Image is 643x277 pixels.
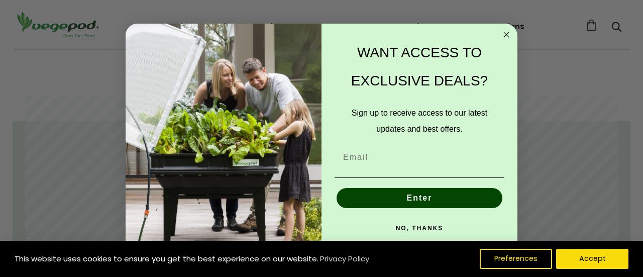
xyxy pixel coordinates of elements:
button: Accept [556,249,628,269]
span: This website uses cookies to ensure you get the best experience on our website. [15,253,318,264]
img: e9d03583-1bb1-490f-ad29-36751b3212ff.jpeg [126,24,321,253]
button: Preferences [480,249,552,269]
button: Enter [337,188,502,208]
a: Privacy Policy (opens in a new tab) [318,250,371,268]
span: Sign up to receive access to our latest updates and best offers. [352,109,487,133]
button: Close dialog [500,29,512,41]
span: WANT ACCESS TO EXCLUSIVE DEALS? [351,45,488,88]
img: underline [335,177,504,178]
input: Email [335,147,504,167]
button: NO, THANKS [335,218,504,238]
